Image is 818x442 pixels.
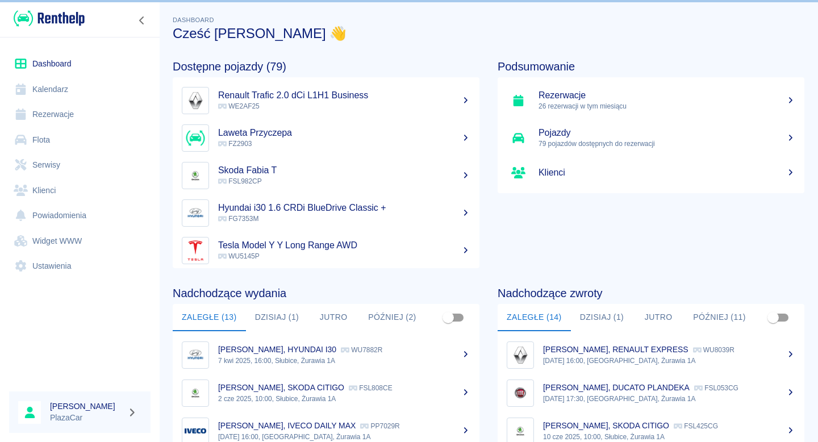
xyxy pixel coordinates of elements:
[437,307,459,328] span: Pokaż przypisane tylko do mnie
[498,82,804,119] a: Rezerwacje26 rezerwacji w tym miesiącu
[218,240,470,251] h5: Tesla Model Y Y Long Range AWD
[9,51,151,77] a: Dashboard
[9,228,151,254] a: Widget WWW
[498,119,804,157] a: Pojazdy79 pojazdów dostępnych do rezerwacji
[173,157,479,194] a: ImageSkoda Fabia T FSL982CP
[693,346,734,354] p: WU8039R
[218,432,470,442] p: [DATE] 16:00, [GEOGRAPHIC_DATA], Żurawia 1A
[9,152,151,178] a: Serwisy
[539,90,795,101] h5: Rezerwacje
[341,346,382,354] p: WU7882R
[9,127,151,153] a: Flota
[173,16,214,23] span: Dashboard
[9,203,151,228] a: Powiadomienia
[218,421,356,430] p: [PERSON_NAME], IVECO DAILY MAX
[173,60,479,73] h4: Dostępne pojazdy (79)
[308,304,359,331] button: Jutro
[9,77,151,102] a: Kalendarz
[9,9,85,28] a: Renthelp logo
[218,202,470,214] h5: Hyundai i30 1.6 CRDi BlueDrive Classic +
[246,304,308,331] button: Dzisiaj (1)
[360,422,399,430] p: PP7029R
[50,412,123,424] p: PlazaCar
[539,167,795,178] h5: Klienci
[173,82,479,119] a: ImageRenault Trafic 2.0 dCi L1H1 Business WE2AF25
[218,356,470,366] p: 7 kwi 2025, 16:00, Słubice, Żurawia 1A
[694,384,738,392] p: FSL053CG
[571,304,633,331] button: Dzisiaj (1)
[543,356,795,366] p: [DATE] 16:00, [GEOGRAPHIC_DATA], Żurawia 1A
[218,165,470,176] h5: Skoda Fabia T
[173,336,479,374] a: Image[PERSON_NAME], HYUNDAI I30 WU7882R7 kwi 2025, 16:00, Słubice, Żurawia 1A
[218,102,260,110] span: WE2AF25
[173,304,246,331] button: Zaległe (13)
[9,253,151,279] a: Ustawienia
[218,394,470,404] p: 2 cze 2025, 10:00, Słubice, Żurawia 1A
[218,177,262,185] span: FSL982CP
[498,336,804,374] a: Image[PERSON_NAME], RENAULT EXPRESS WU8039R[DATE] 16:00, [GEOGRAPHIC_DATA], Żurawia 1A
[498,60,804,73] h4: Podsumowanie
[185,165,206,186] img: Image
[173,286,479,300] h4: Nadchodzące wydania
[133,13,151,28] button: Zwiń nawigację
[498,157,804,189] a: Klienci
[359,304,425,331] button: Później (2)
[185,127,206,149] img: Image
[510,420,531,442] img: Image
[218,345,336,354] p: [PERSON_NAME], HYUNDAI I30
[173,119,479,157] a: ImageLaweta Przyczepa FZ2903
[539,127,795,139] h5: Pojazdy
[50,401,123,412] h6: [PERSON_NAME]
[762,307,784,328] span: Pokaż przypisane tylko do mnie
[349,384,393,392] p: FSL808CE
[9,178,151,203] a: Klienci
[9,102,151,127] a: Rezerwacje
[543,394,795,404] p: [DATE] 17:30, [GEOGRAPHIC_DATA], Żurawia 1A
[543,432,795,442] p: 10 cze 2025, 10:00, Słubice, Żurawia 1A
[185,90,206,111] img: Image
[543,421,669,430] p: [PERSON_NAME], SKODA CITIGO
[218,127,470,139] h5: Laweta Przyczepa
[498,286,804,300] h4: Nadchodzące zwroty
[543,383,690,392] p: [PERSON_NAME], DUCATO PLANDEKA
[185,202,206,224] img: Image
[539,101,795,111] p: 26 rezerwacji w tym miesiącu
[218,140,252,148] span: FZ2903
[510,382,531,404] img: Image
[173,374,479,412] a: Image[PERSON_NAME], SKODA CITIGO FSL808CE2 cze 2025, 10:00, Słubice, Żurawia 1A
[498,304,571,331] button: Zaległe (14)
[218,90,470,101] h5: Renault Trafic 2.0 dCi L1H1 Business
[633,304,684,331] button: Jutro
[173,232,479,269] a: ImageTesla Model Y Y Long Range AWD WU5145P
[185,240,206,261] img: Image
[185,344,206,366] img: Image
[510,344,531,366] img: Image
[543,345,688,354] p: [PERSON_NAME], RENAULT EXPRESS
[498,374,804,412] a: Image[PERSON_NAME], DUCATO PLANDEKA FSL053CG[DATE] 17:30, [GEOGRAPHIC_DATA], Żurawia 1A
[218,383,344,392] p: [PERSON_NAME], SKODA CITIGO
[185,420,206,442] img: Image
[218,215,258,223] span: FG7353M
[684,304,755,331] button: Później (11)
[218,252,260,260] span: WU5145P
[674,422,718,430] p: FSL425CG
[173,194,479,232] a: ImageHyundai i30 1.6 CRDi BlueDrive Classic + FG7353M
[185,382,206,404] img: Image
[539,139,795,149] p: 79 pojazdów dostępnych do rezerwacji
[173,26,804,41] h3: Cześć [PERSON_NAME] 👋
[14,9,85,28] img: Renthelp logo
